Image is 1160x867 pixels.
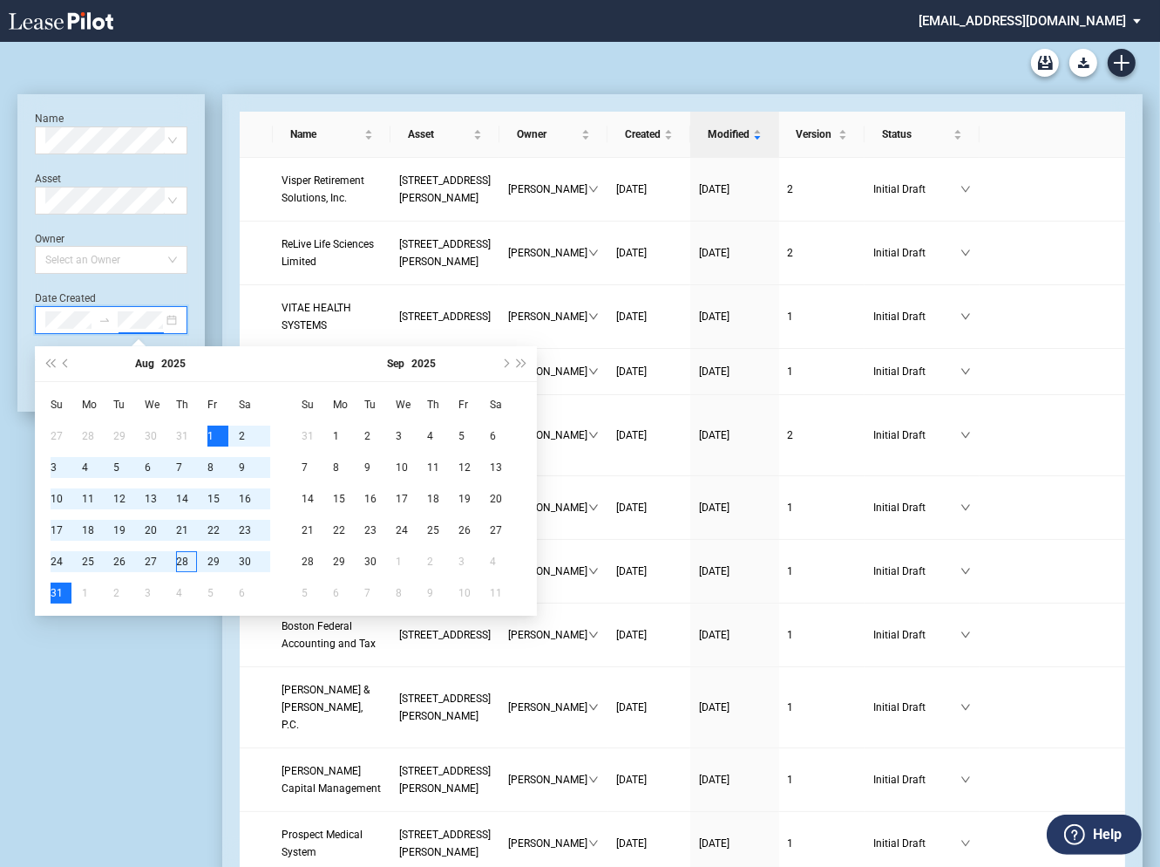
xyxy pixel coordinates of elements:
[788,699,856,716] a: 1
[176,488,197,509] div: 14
[588,248,599,258] span: down
[490,515,521,546] td: 2025-09-27
[399,693,491,722] span: 303 Wyman Street
[873,308,960,325] span: Initial Draft
[113,515,145,546] td: 2025-08-19
[873,626,960,644] span: Initial Draft
[333,515,364,546] td: 2025-09-22
[145,488,166,509] div: 13
[333,420,364,452] td: 2025-09-01
[239,426,260,447] div: 2
[333,488,354,509] div: 15
[239,389,270,420] th: Sa
[616,429,647,441] span: [DATE]
[490,452,521,483] td: 2025-09-13
[873,835,960,852] span: Initial Draft
[176,457,197,478] div: 7
[82,426,103,447] div: 28
[364,488,385,509] div: 16
[282,299,382,334] a: VITAE HEALTH SYSTEMS
[616,837,647,850] span: [DATE]
[207,420,239,452] td: 2025-08-01
[145,515,176,546] td: 2025-08-20
[145,520,166,541] div: 20
[58,346,75,381] button: Previous month (PageUp)
[396,426,417,447] div: 3
[788,365,794,378] span: 1
[490,483,521,515] td: 2025-09-20
[51,483,82,515] td: 2025-08-10
[797,126,835,143] span: Version
[616,835,682,852] a: [DATE]
[699,363,770,380] a: [DATE]
[788,363,856,380] a: 1
[873,427,960,444] span: Initial Draft
[699,502,729,514] span: [DATE]
[699,181,770,198] a: [DATE]
[282,238,374,268] span: ReLive Life Sciences Limited
[458,452,490,483] td: 2025-09-12
[302,426,322,447] div: 31
[458,389,490,420] th: Fr
[82,389,113,420] th: Mo
[513,346,530,381] button: Next year (Control + right)
[282,762,382,797] a: [PERSON_NAME] Capital Management
[427,426,448,447] div: 4
[1031,49,1059,77] a: Archive
[788,502,794,514] span: 1
[508,499,588,516] span: [PERSON_NAME]
[699,183,729,195] span: [DATE]
[239,457,260,478] div: 9
[873,244,960,262] span: Initial Draft
[396,515,427,546] td: 2025-09-24
[82,420,113,452] td: 2025-07-28
[364,483,396,515] td: 2025-09-16
[113,452,145,483] td: 2025-08-05
[239,488,260,509] div: 16
[333,426,354,447] div: 1
[427,515,458,546] td: 2025-09-25
[588,630,599,640] span: down
[960,184,971,195] span: down
[82,483,113,515] td: 2025-08-11
[960,702,971,713] span: down
[51,420,82,452] td: 2025-07-27
[364,457,385,478] div: 9
[788,837,794,850] span: 1
[207,389,239,420] th: Fr
[699,308,770,325] a: [DATE]
[399,762,491,797] a: [STREET_ADDRESS][PERSON_NAME]
[588,184,599,195] span: down
[960,430,971,440] span: down
[145,457,166,478] div: 6
[390,112,499,158] th: Asset
[427,452,458,483] td: 2025-09-11
[508,835,588,852] span: [PERSON_NAME]
[51,426,71,447] div: 27
[699,626,770,644] a: [DATE]
[458,457,479,478] div: 12
[113,546,145,577] td: 2025-08-26
[333,520,354,541] div: 22
[788,429,794,441] span: 2
[282,681,382,734] a: [PERSON_NAME] & [PERSON_NAME], P.C.
[302,515,333,546] td: 2025-09-21
[51,546,82,577] td: 2025-08-24
[588,430,599,440] span: down
[616,629,647,641] span: [DATE]
[788,499,856,516] a: 1
[873,771,960,788] span: Initial Draft
[302,389,333,420] th: Su
[176,483,207,515] td: 2025-08-14
[616,563,682,580] a: [DATE]
[607,112,690,158] th: Created
[699,429,729,441] span: [DATE]
[113,426,134,447] div: 29
[616,701,647,713] span: [DATE]
[508,308,588,325] span: [PERSON_NAME]
[458,488,479,509] div: 19
[499,112,607,158] th: Owner
[616,311,647,323] span: [DATE]
[113,483,145,515] td: 2025-08-12
[399,690,491,725] a: [STREET_ADDRESS][PERSON_NAME]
